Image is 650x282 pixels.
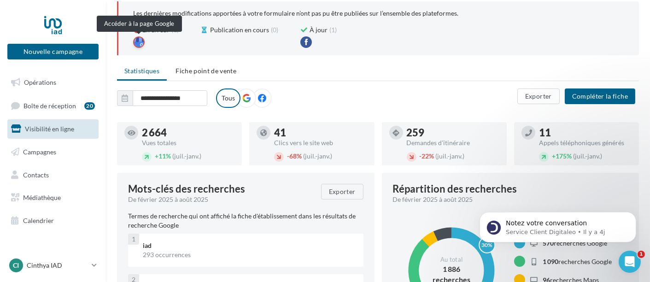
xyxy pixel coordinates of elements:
a: Campagnes [6,142,100,162]
span: Mots-clés des recherches [128,184,245,194]
span: Médiathèque [23,194,61,201]
a: Visibilité en ligne [6,119,100,139]
span: - [287,152,289,160]
span: 22% [420,152,434,160]
a: CI Cinthya IAD [7,257,99,274]
div: De février 2025 à août 2025 [393,195,621,204]
button: Nouvelle campagne [7,44,99,59]
div: Répartition des recherches [393,184,517,194]
span: (0) [271,25,278,35]
iframe: Intercom notifications message [466,193,650,257]
span: Campagnes [23,148,56,156]
a: Boîte de réception20 [6,96,100,116]
div: 41 [274,128,367,138]
span: Calendrier [23,217,54,224]
div: 259 [407,128,499,138]
a: Opérations [6,73,100,92]
span: 1 [638,251,645,258]
span: (juil.-janv.) [303,152,332,160]
div: iad [143,241,356,250]
span: 68% [287,152,302,160]
span: Opérations [24,78,56,86]
p: Termes de recherche qui ont affiché la fiche d'établissement dans les résultats de recherche Google [128,211,363,230]
a: Compléter la fiche [561,92,639,100]
div: 293 occurrences [143,250,356,259]
span: Publication en cours [210,25,269,35]
span: Fiche point de vente [176,67,236,75]
label: Tous [216,88,240,108]
span: recherches Google [543,258,612,265]
div: Demandes d'itinéraire [407,140,499,146]
div: Accéder à la page Google [97,16,182,32]
span: Boîte de réception [23,101,76,109]
div: 1 [128,234,139,245]
span: Contacts [23,170,49,178]
button: Compléter la fiche [565,88,635,104]
div: 11 [539,128,632,138]
div: Clics vers le site web [274,140,367,146]
span: 11% [155,152,171,160]
div: Vues totales [142,140,234,146]
iframe: Intercom live chat [619,251,641,273]
button: Exporter [321,184,363,200]
p: Cinthya IAD [27,261,88,270]
span: + [552,152,556,160]
span: CI [13,261,19,270]
div: 2 664 [142,128,234,138]
span: - [420,152,422,160]
button: Exporter [517,88,560,104]
a: Contacts [6,165,100,185]
a: Médiathèque [6,188,100,207]
span: (juil.-janv.) [573,152,602,160]
div: Appels téléphoniques générés [539,140,632,146]
span: Visibilité en ligne [25,125,74,133]
span: 1 090 [543,258,558,265]
span: À jour [310,25,328,35]
div: De février 2025 à août 2025 [128,195,314,204]
span: 175% [552,152,572,160]
span: (juil.-janv.) [172,152,201,160]
div: Les dernières modifications apportées à votre formulaire n’ont pas pu être publiées sur l’ensembl... [133,9,624,18]
div: 20 [84,102,95,110]
span: (juil.-janv.) [436,152,465,160]
a: Calendrier [6,211,100,230]
span: (1) [329,25,337,35]
span: + [155,152,158,160]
